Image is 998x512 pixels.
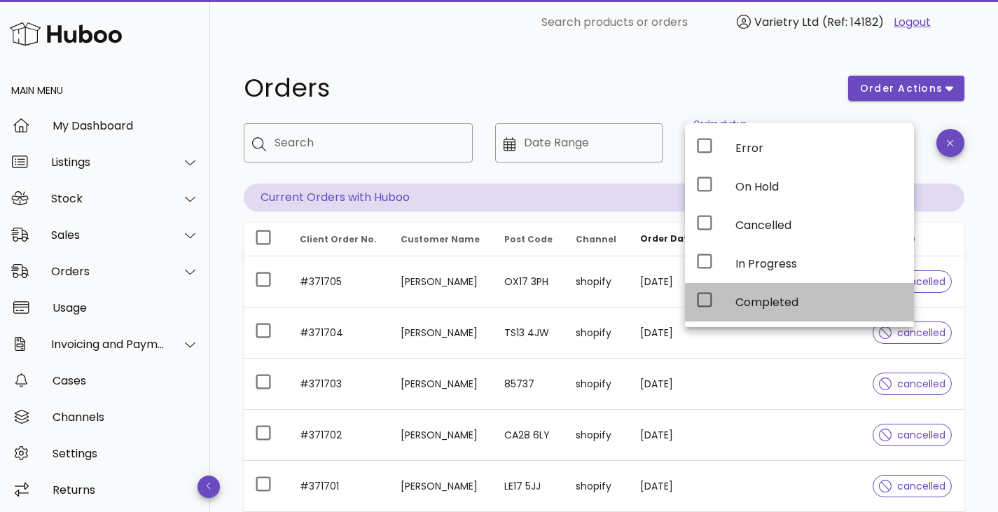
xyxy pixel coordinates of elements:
[564,461,628,512] td: shopify
[640,233,693,244] span: Order Date
[51,265,165,278] div: Orders
[10,19,122,49] img: Huboo Logo
[389,223,492,256] th: Customer Name
[401,233,480,245] span: Customer Name
[389,461,492,512] td: [PERSON_NAME]
[504,233,553,245] span: Post Code
[389,307,492,359] td: [PERSON_NAME]
[879,379,945,389] span: cancelled
[564,410,628,461] td: shopify
[629,359,719,410] td: [DATE]
[822,14,884,30] span: (Ref: 14182)
[493,256,565,307] td: OX17 3PH
[754,14,819,30] span: Varietry Ltd
[244,184,964,212] p: Current Orders with Huboo
[629,256,719,307] td: [DATE]
[879,481,945,491] span: cancelled
[564,223,628,256] th: Channel
[879,430,945,440] span: cancelled
[289,223,389,256] th: Client Order No.
[493,461,565,512] td: LE17 5JJ
[564,307,628,359] td: shopify
[735,141,903,155] div: Error
[629,307,719,359] td: [DATE]
[693,119,746,130] label: Order status
[389,256,492,307] td: [PERSON_NAME]
[389,359,492,410] td: [PERSON_NAME]
[53,410,199,424] div: Channels
[51,228,165,242] div: Sales
[289,307,389,359] td: #371704
[289,461,389,512] td: #371701
[289,410,389,461] td: #371702
[629,410,719,461] td: [DATE]
[564,359,628,410] td: shopify
[735,296,903,309] div: Completed
[53,447,199,460] div: Settings
[53,301,199,314] div: Usage
[53,374,199,387] div: Cases
[51,192,165,205] div: Stock
[289,359,389,410] td: #371703
[735,219,903,232] div: Cancelled
[493,307,565,359] td: TS13 4JW
[629,461,719,512] td: [DATE]
[244,76,831,101] h1: Orders
[300,233,377,245] span: Client Order No.
[735,257,903,270] div: In Progress
[53,119,199,132] div: My Dashboard
[879,328,945,338] span: cancelled
[51,338,165,351] div: Invoicing and Payments
[53,483,199,497] div: Returns
[894,14,931,31] a: Logout
[493,410,565,461] td: CA28 6LY
[564,256,628,307] td: shopify
[389,410,492,461] td: [PERSON_NAME]
[493,223,565,256] th: Post Code
[289,256,389,307] td: #371705
[493,359,565,410] td: 85737
[51,155,165,169] div: Listings
[859,81,943,96] span: order actions
[848,76,964,101] button: order actions
[735,180,903,193] div: On Hold
[576,233,616,245] span: Channel
[629,223,719,256] th: Order Date: Sorted descending. Activate to remove sorting.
